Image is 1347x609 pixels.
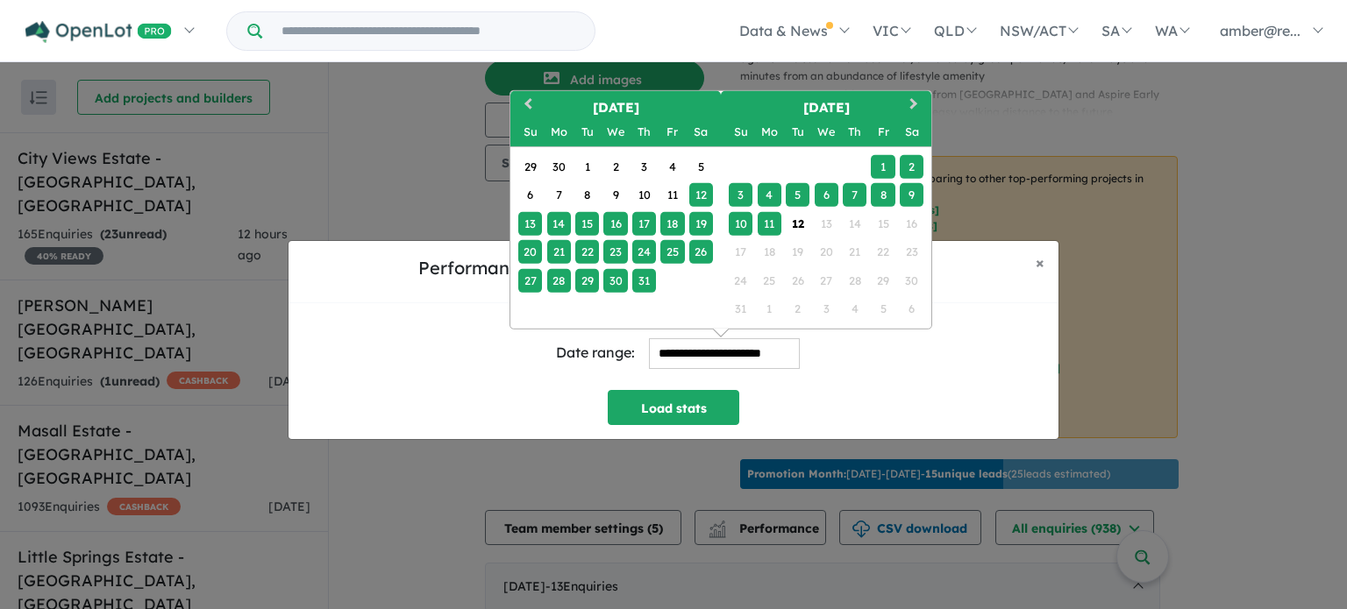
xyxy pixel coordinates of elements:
[871,154,894,178] div: Choose Friday, August 1st, 2025
[729,240,752,264] div: Not available Sunday, August 17th, 2025
[871,268,894,292] div: Not available Friday, August 29th, 2025
[843,240,866,264] div: Not available Thursday, August 21st, 2025
[689,240,713,264] div: Choose Saturday, July 26th, 2025
[815,297,838,321] div: Not available Wednesday, September 3rd, 2025
[871,297,894,321] div: Not available Friday, September 5th, 2025
[815,268,838,292] div: Not available Wednesday, August 27th, 2025
[786,240,809,264] div: Not available Tuesday, August 19th, 2025
[266,12,591,50] input: Try estate name, suburb, builder or developer
[518,240,542,264] div: Choose Sunday, July 20th, 2025
[575,154,599,178] div: Choose Tuesday, July 1st, 2025
[632,183,656,207] div: Choose Thursday, July 10th, 2025
[660,240,684,264] div: Choose Friday, July 25th, 2025
[660,120,684,144] div: Friday
[575,120,599,144] div: Tuesday
[689,211,713,235] div: Choose Saturday, July 19th, 2025
[729,183,752,207] div: Choose Sunday, August 3rd, 2025
[575,268,599,292] div: Choose Tuesday, July 29th, 2025
[603,211,627,235] div: Choose Wednesday, July 16th, 2025
[575,240,599,264] div: Choose Tuesday, July 22nd, 2025
[689,154,713,178] div: Choose Saturday, July 5th, 2025
[729,211,752,235] div: Choose Sunday, August 10th, 2025
[575,211,599,235] div: Choose Tuesday, July 15th, 2025
[900,183,923,207] div: Choose Saturday, August 9th, 2025
[815,240,838,264] div: Not available Wednesday, August 20th, 2025
[516,152,715,294] div: Month July, 2025
[900,268,923,292] div: Not available Saturday, August 30th, 2025
[547,240,571,264] div: Choose Monday, July 21st, 2025
[726,152,925,323] div: Month August, 2025
[25,21,172,43] img: Openlot PRO Logo White
[575,183,599,207] div: Choose Tuesday, July 8th, 2025
[871,240,894,264] div: Not available Friday, August 22nd, 2025
[758,211,781,235] div: Choose Monday, August 11th, 2025
[786,183,809,207] div: Choose Tuesday, August 5th, 2025
[871,120,894,144] div: Friday
[632,211,656,235] div: Choose Thursday, July 17th, 2025
[518,268,542,292] div: Choose Sunday, July 27th, 2025
[758,268,781,292] div: Not available Monday, August 25th, 2025
[689,183,713,207] div: Choose Saturday, July 12th, 2025
[603,240,627,264] div: Choose Wednesday, July 23rd, 2025
[512,92,540,120] button: Previous Month
[900,240,923,264] div: Not available Saturday, August 23rd, 2025
[900,297,923,321] div: Not available Saturday, September 6th, 2025
[729,120,752,144] div: Sunday
[547,211,571,235] div: Choose Monday, July 14th, 2025
[603,183,627,207] div: Choose Wednesday, July 9th, 2025
[518,211,542,235] div: Choose Sunday, July 13th, 2025
[815,211,838,235] div: Not available Wednesday, August 13th, 2025
[843,268,866,292] div: Not available Thursday, August 28th, 2025
[660,183,684,207] div: Choose Friday, July 11th, 2025
[518,183,542,207] div: Choose Sunday, July 6th, 2025
[721,97,931,117] h2: [DATE]
[632,240,656,264] div: Choose Thursday, July 24th, 2025
[729,297,752,321] div: Not available Sunday, August 31st, 2025
[758,297,781,321] div: Not available Monday, September 1st, 2025
[603,154,627,178] div: Choose Wednesday, July 2nd, 2025
[547,120,571,144] div: Monday
[303,255,1022,281] h5: Performance Stats for Riverwalk - [GEOGRAPHIC_DATA]
[729,268,752,292] div: Not available Sunday, August 24th, 2025
[1036,252,1044,273] span: ×
[786,120,809,144] div: Tuesday
[632,154,656,178] div: Choose Thursday, July 3rd, 2025
[632,268,656,292] div: Choose Thursday, July 31st, 2025
[547,183,571,207] div: Choose Monday, July 7th, 2025
[786,297,809,321] div: Not available Tuesday, September 2nd, 2025
[900,120,923,144] div: Saturday
[815,183,838,207] div: Choose Wednesday, August 6th, 2025
[843,297,866,321] div: Not available Thursday, September 4th, 2025
[758,120,781,144] div: Monday
[510,97,721,117] h2: [DATE]
[689,120,713,144] div: Saturday
[547,154,571,178] div: Choose Monday, June 30th, 2025
[902,92,930,120] button: Next Month
[547,268,571,292] div: Choose Monday, July 28th, 2025
[1220,22,1301,39] span: amber@re...
[843,211,866,235] div: Not available Thursday, August 14th, 2025
[843,183,866,207] div: Choose Thursday, August 7th, 2025
[660,211,684,235] div: Choose Friday, July 18th, 2025
[786,268,809,292] div: Not available Tuesday, August 26th, 2025
[518,120,542,144] div: Sunday
[603,268,627,292] div: Choose Wednesday, July 30th, 2025
[900,211,923,235] div: Not available Saturday, August 16th, 2025
[758,240,781,264] div: Not available Monday, August 18th, 2025
[843,120,866,144] div: Thursday
[510,89,932,329] div: Choose Date
[603,120,627,144] div: Wednesday
[900,154,923,178] div: Choose Saturday, August 2nd, 2025
[660,154,684,178] div: Choose Friday, July 4th, 2025
[518,154,542,178] div: Choose Sunday, June 29th, 2025
[786,211,809,235] div: Choose Tuesday, August 12th, 2025
[556,341,635,365] div: Date range:
[815,120,838,144] div: Wednesday
[632,120,656,144] div: Thursday
[871,211,894,235] div: Not available Friday, August 15th, 2025
[758,183,781,207] div: Choose Monday, August 4th, 2025
[608,390,739,425] button: Load stats
[871,183,894,207] div: Choose Friday, August 8th, 2025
